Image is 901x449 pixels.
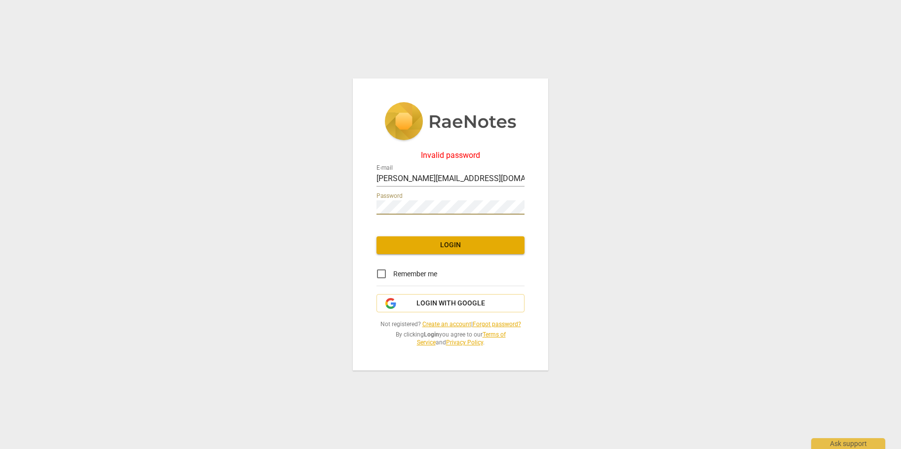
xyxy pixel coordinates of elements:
[424,331,439,338] b: Login
[376,320,525,329] span: Not registered? |
[811,438,885,449] div: Ask support
[417,331,506,346] a: Terms of Service
[376,331,525,347] span: By clicking you agree to our and .
[384,240,517,250] span: Login
[393,269,437,279] span: Remember me
[376,165,393,171] label: E-mail
[446,339,483,346] a: Privacy Policy
[473,321,521,328] a: Forgot password?
[376,236,525,254] button: Login
[422,321,471,328] a: Create an account
[376,151,525,160] div: Invalid password
[416,299,485,308] span: Login with Google
[384,102,517,143] img: 5ac2273c67554f335776073100b6d88f.svg
[376,294,525,313] button: Login with Google
[376,193,403,199] label: Password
